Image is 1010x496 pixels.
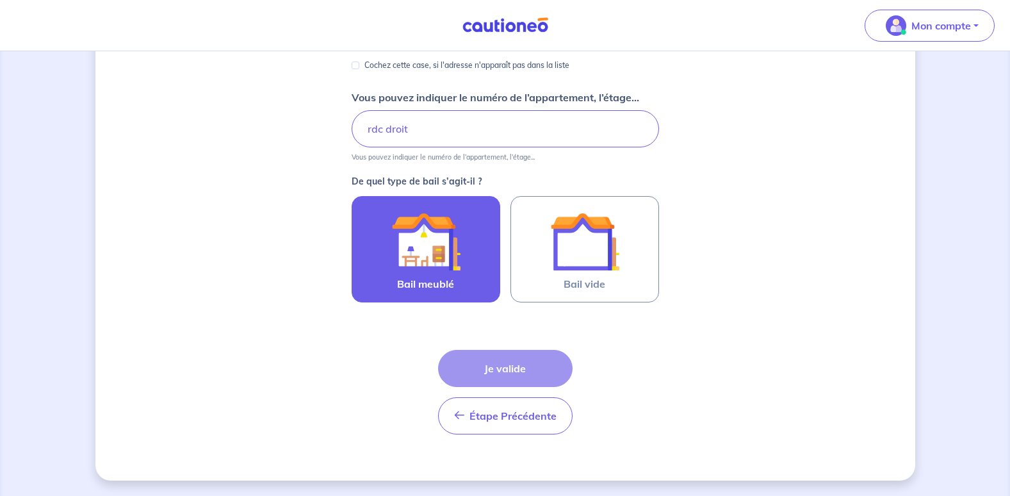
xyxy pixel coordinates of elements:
[438,397,573,434] button: Étape Précédente
[352,90,639,105] p: Vous pouvez indiquer le numéro de l’appartement, l’étage...
[391,207,460,276] img: illu_furnished_lease.svg
[865,10,995,42] button: illu_account_valid_menu.svgMon compte
[886,15,906,36] img: illu_account_valid_menu.svg
[397,276,454,292] span: Bail meublé
[550,207,619,276] img: illu_empty_lease.svg
[352,177,659,186] p: De quel type de bail s’agit-il ?
[911,18,971,33] p: Mon compte
[364,58,569,73] p: Cochez cette case, si l'adresse n'apparaît pas dans la liste
[457,17,553,33] img: Cautioneo
[564,276,605,292] span: Bail vide
[352,110,659,147] input: Appartement 2
[352,153,535,161] p: Vous pouvez indiquer le numéro de l’appartement, l’étage...
[469,409,557,422] span: Étape Précédente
